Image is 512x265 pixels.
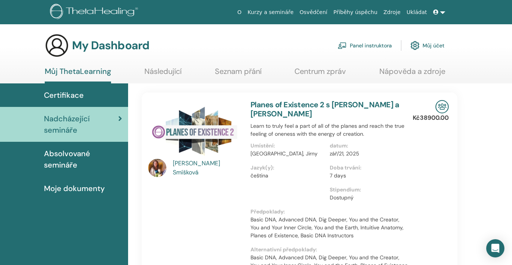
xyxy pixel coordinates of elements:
img: logo.png [50,4,141,21]
img: chalkboard-teacher.svg [338,42,347,49]
a: Seznam přání [215,67,261,82]
a: [PERSON_NAME] Smíšková [173,159,243,177]
p: Kč38900.00 [413,113,449,122]
a: O [234,5,244,19]
span: Absolvované semináře [44,148,122,171]
span: Certifikace [44,89,84,101]
a: Planes of Existence 2 s [PERSON_NAME] a [PERSON_NAME] [251,100,399,119]
a: Osvědčení [297,5,330,19]
a: Můj ThetaLearning [45,67,111,83]
div: Open Intercom Messenger [486,239,504,257]
p: Umístění : [251,142,326,150]
img: default.jpg [148,159,166,177]
p: čeština [251,172,326,180]
img: Planes of Existence 2 [148,100,241,161]
a: Nápověda a zdroje [379,67,445,82]
p: [GEOGRAPHIC_DATA], Jirny [251,150,326,158]
a: Můj účet [410,37,445,54]
h3: My Dashboard [72,39,149,52]
p: Dostupný [330,194,405,202]
p: datum : [330,142,405,150]
a: Kurzy a semináře [244,5,296,19]
p: Learn to truly feel a part of all of the planes and reach the true feeling of oneness with the en... [251,122,409,138]
a: Zdroje [380,5,404,19]
p: 7 days [330,172,405,180]
img: cog.svg [410,39,420,52]
p: Jazyk(y) : [251,164,326,172]
a: Panel instruktora [338,37,392,54]
p: Alternativní předpoklady : [251,246,409,254]
p: Basic DNA, Advanced DNA, Dig Deeper, You and the Creator, You and Your Inner Circle, You and the ... [251,216,409,240]
span: Moje dokumenty [44,183,105,194]
p: zář/21, 2025 [330,150,405,158]
p: Stipendium : [330,186,405,194]
a: Příběhy úspěchu [330,5,380,19]
p: Předpoklady : [251,208,409,216]
img: In-Person Seminar [435,100,449,113]
a: Ukládat [404,5,430,19]
a: Centrum zpráv [294,67,346,82]
img: generic-user-icon.jpg [45,33,69,58]
span: Nadcházející semináře [44,113,118,136]
a: Následující [144,67,182,82]
p: Doba trvání : [330,164,405,172]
